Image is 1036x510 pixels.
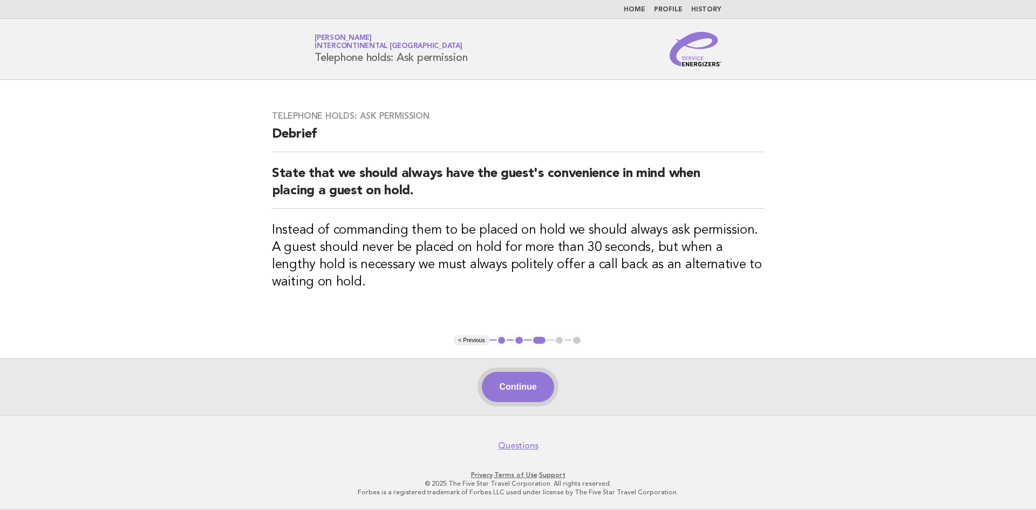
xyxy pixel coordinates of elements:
[539,471,565,479] a: Support
[272,165,764,209] h2: State that we should always have the guest's convenience in mind when placing a guest on hold.
[315,35,467,63] h1: Telephone holds: Ask permission
[498,440,539,451] a: Questions
[272,126,764,152] h2: Debrief
[454,335,489,346] button: < Previous
[496,335,507,346] button: 1
[531,335,547,346] button: 3
[272,111,764,121] h3: Telephone holds: Ask permission
[315,35,462,50] a: [PERSON_NAME]InterContinental [GEOGRAPHIC_DATA]
[188,471,848,479] p: · ·
[315,43,462,50] span: InterContinental [GEOGRAPHIC_DATA]
[471,471,493,479] a: Privacy
[188,479,848,488] p: © 2025 The Five Star Travel Corporation. All rights reserved.
[670,32,721,66] img: Service Energizers
[482,372,554,402] button: Continue
[654,6,683,13] a: Profile
[624,6,645,13] a: Home
[494,471,537,479] a: Terms of Use
[188,488,848,497] p: Forbes is a registered trademark of Forbes LLC used under license by The Five Star Travel Corpora...
[514,335,524,346] button: 2
[272,222,764,291] h3: Instead of commanding them to be placed on hold we should always ask permission. A guest should n...
[691,6,721,13] a: History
